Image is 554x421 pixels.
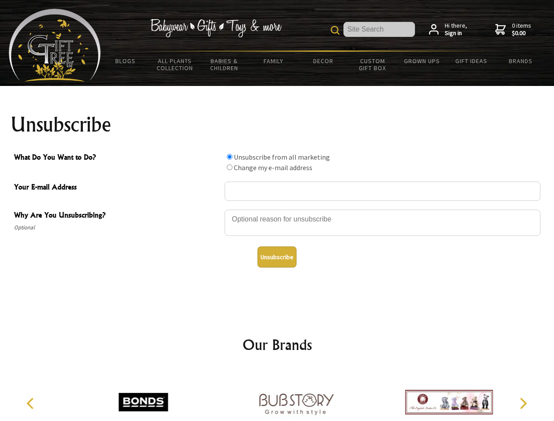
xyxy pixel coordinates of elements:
a: 0 items$0.00 [495,22,531,37]
input: What Do You Want to Do? [227,154,232,160]
button: Next [513,394,533,413]
span: What Do You Want to Do? [14,152,220,164]
span: Optional [14,222,220,233]
button: Previous [22,394,41,413]
a: BLOGS [101,52,150,70]
a: Babies & Children [200,52,249,77]
span: Your E-mail Address [14,182,220,194]
strong: Sign in [445,29,467,37]
img: product search [331,26,340,35]
h2: Our Brands [18,334,537,355]
a: Gift Ideas [447,52,496,70]
a: Family [249,52,299,70]
a: Decor [298,52,348,70]
a: Brands [496,52,546,70]
label: Unsubscribe from all marketing [234,153,330,161]
img: Babywear - Gifts - Toys & more [150,19,282,37]
input: What Do You Want to Do? [227,164,232,170]
span: 0 items [512,21,531,37]
input: Site Search [343,22,415,37]
a: All Plants Collection [150,52,200,77]
label: Change my e-mail address [234,163,312,172]
button: Unsubscribe [257,246,297,268]
a: Hi there,Sign in [429,22,467,37]
h1: Unsubscribe [11,114,544,135]
strong: $0.00 [512,29,531,37]
span: Why Are You Unsubscribing? [14,210,220,222]
img: Babyware - Gifts - Toys and more... [9,9,101,82]
input: Your E-mail Address [225,182,540,201]
span: Hi there, [445,22,467,37]
textarea: Why Are You Unsubscribing? [225,210,540,236]
a: Custom Gift Box [348,52,397,77]
a: Grown Ups [397,52,447,70]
